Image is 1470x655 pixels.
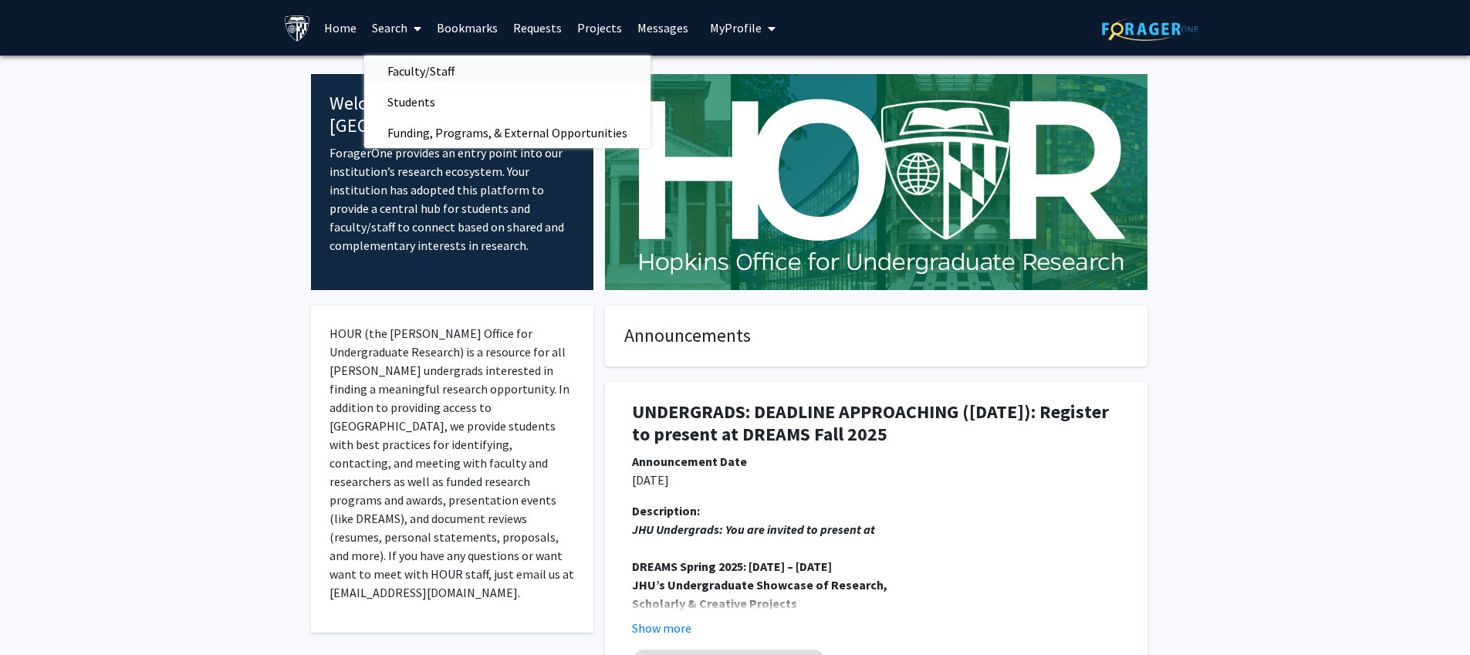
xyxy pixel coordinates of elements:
a: Requests [505,1,569,55]
span: Students [364,86,458,117]
div: Description: [632,501,1120,520]
a: Home [316,1,364,55]
strong: DREAMS Spring 2025: [DATE] – [DATE] [632,559,832,574]
a: Messages [630,1,696,55]
a: Funding, Programs, & External Opportunities [364,121,651,144]
img: Johns Hopkins University Logo [284,15,311,42]
a: Students [364,90,651,113]
img: Cover Image [605,74,1147,290]
strong: JHU’s Undergraduate Showcase of Research, [632,577,887,593]
button: Show more [632,619,691,637]
p: [DATE] [632,471,1120,489]
img: ForagerOne Logo [1102,17,1198,41]
div: Announcement Date [632,452,1120,471]
span: Faculty/Staff [364,56,478,86]
p: HOUR (the [PERSON_NAME] Office for Undergraduate Research) is a resource for all [PERSON_NAME] un... [329,324,576,602]
strong: Scholarly & Creative Projects [632,596,797,611]
h1: UNDERGRADS: DEADLINE APPROACHING ([DATE]): Register to present at DREAMS Fall 2025 [632,401,1120,446]
h4: Welcome to [GEOGRAPHIC_DATA] [329,93,576,137]
span: My Profile [710,20,762,35]
p: ForagerOne provides an entry point into our institution’s research ecosystem. Your institution ha... [329,143,576,255]
em: JHU Undergrads: You are invited to present at [632,522,875,537]
a: Search [364,1,429,55]
iframe: Chat [12,586,66,643]
span: Funding, Programs, & External Opportunities [364,117,651,148]
a: Bookmarks [429,1,505,55]
h4: Announcements [624,325,1128,347]
a: Projects [569,1,630,55]
a: Faculty/Staff [364,59,651,83]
